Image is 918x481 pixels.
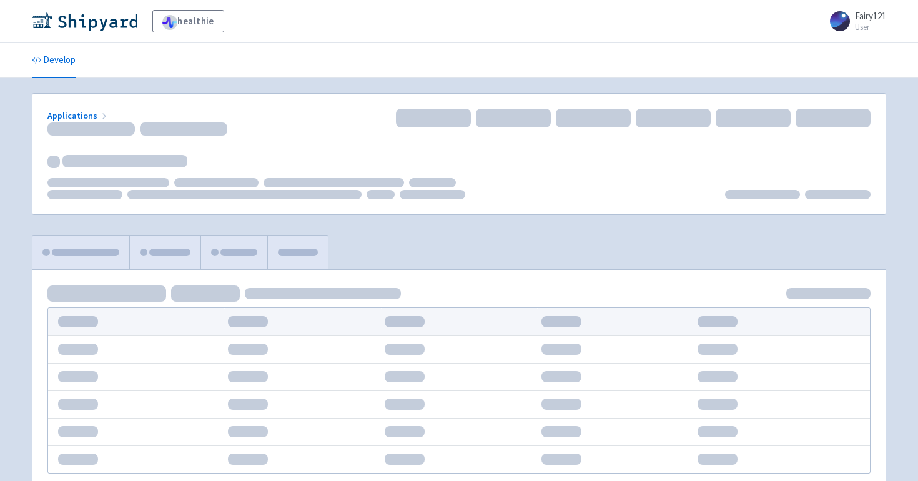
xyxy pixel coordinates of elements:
a: Applications [47,110,109,121]
span: Fairy121 [855,10,886,22]
a: Fairy121 User [822,11,886,31]
small: User [855,23,886,31]
a: Develop [32,43,76,78]
a: healthie [152,10,224,32]
img: Shipyard logo [32,11,137,31]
